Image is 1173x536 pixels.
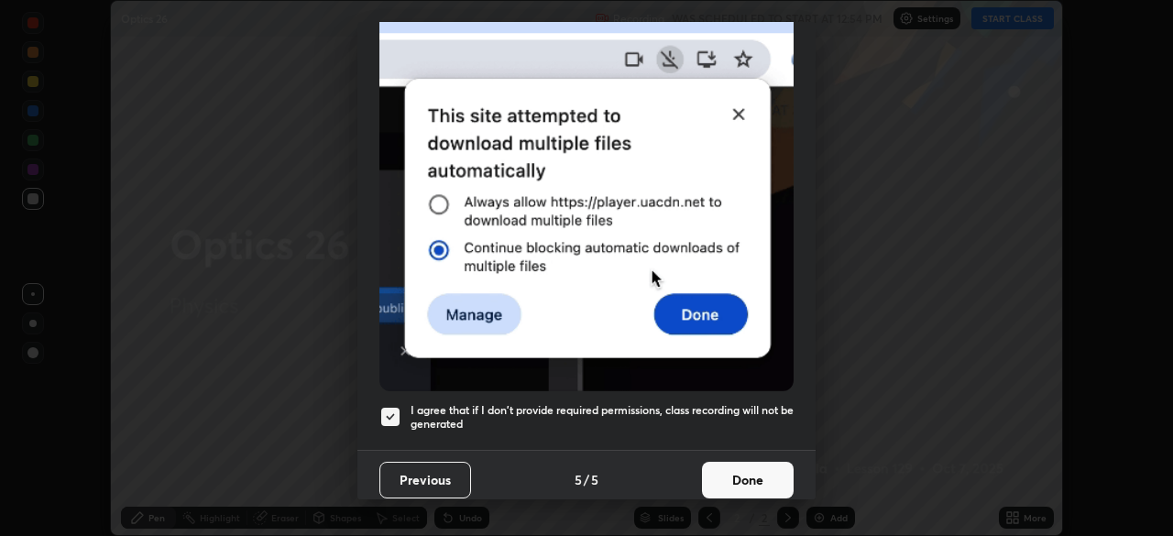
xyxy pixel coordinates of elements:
h4: 5 [575,470,582,489]
h4: / [584,470,589,489]
h5: I agree that if I don't provide required permissions, class recording will not be generated [411,403,794,432]
button: Previous [379,462,471,498]
h4: 5 [591,470,598,489]
button: Done [702,462,794,498]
